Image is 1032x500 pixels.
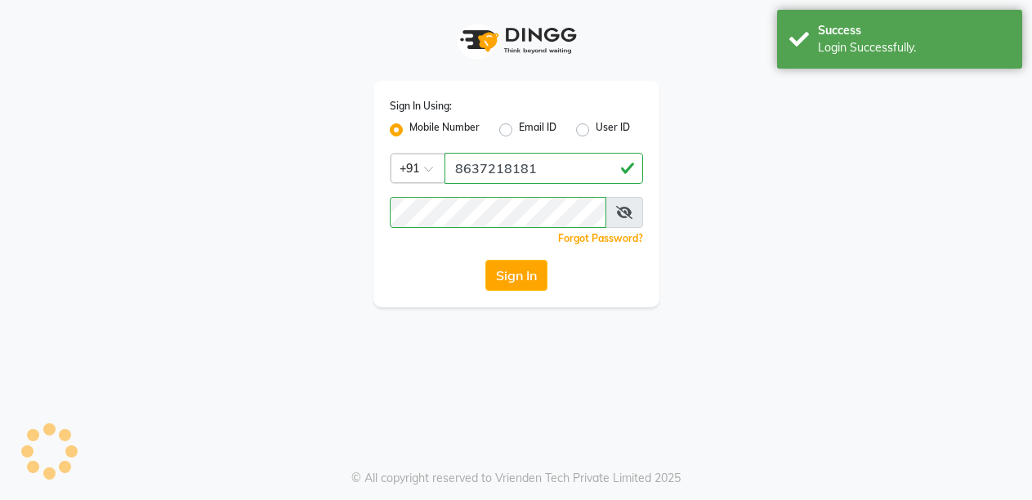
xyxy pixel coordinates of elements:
[519,120,556,140] label: Email ID
[445,153,643,184] input: Username
[818,22,1010,39] div: Success
[818,39,1010,56] div: Login Successfully.
[409,120,480,140] label: Mobile Number
[485,260,547,291] button: Sign In
[558,232,643,244] a: Forgot Password?
[451,16,582,65] img: logo1.svg
[596,120,630,140] label: User ID
[390,197,606,228] input: Username
[390,99,452,114] label: Sign In Using:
